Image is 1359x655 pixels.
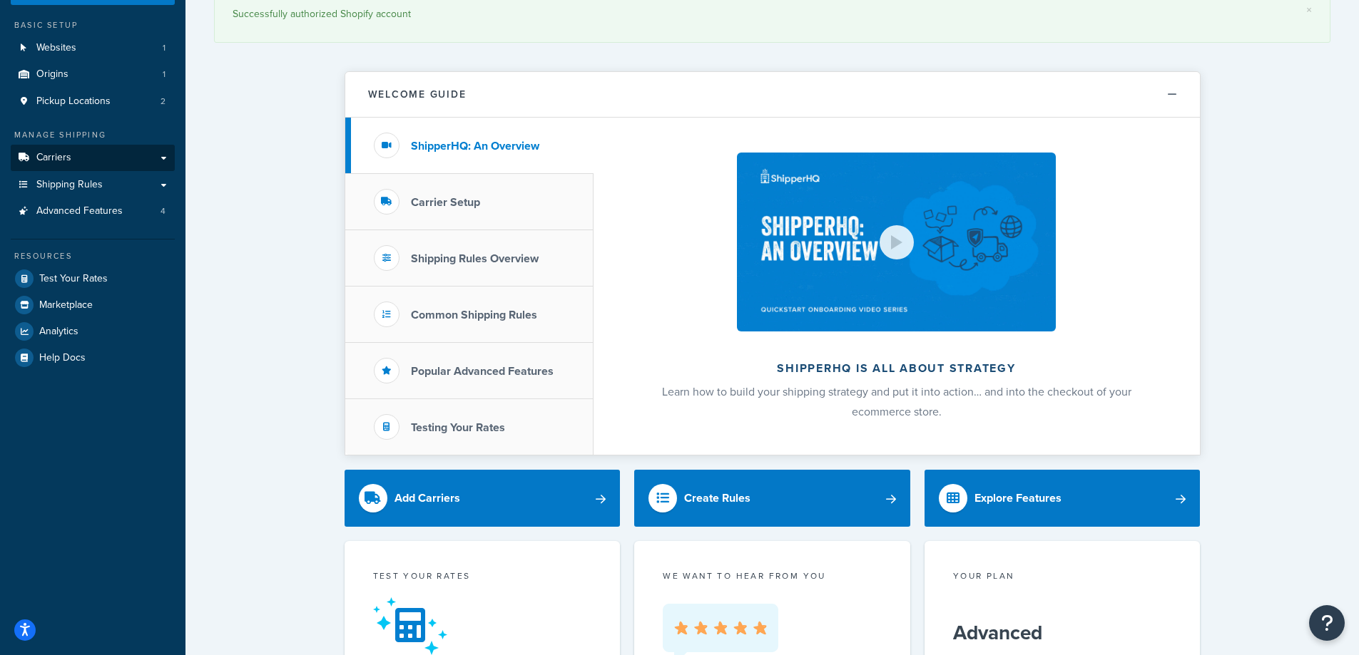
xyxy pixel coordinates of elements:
[11,145,175,171] a: Carriers
[36,152,71,164] span: Carriers
[161,205,166,217] span: 4
[11,88,175,115] a: Pickup Locations2
[11,198,175,225] a: Advanced Features4
[974,488,1062,508] div: Explore Features
[11,129,175,141] div: Manage Shipping
[11,266,175,292] a: Test Your Rates
[23,37,34,48] img: website_grey.svg
[953,569,1172,586] div: Your Plan
[662,383,1131,420] span: Learn how to build your shipping strategy and put it into action… and into the checkout of your e...
[57,84,128,93] div: Domain Overview
[11,61,175,88] a: Origins1
[1306,4,1312,16] a: ×
[411,365,554,378] h3: Popular Advanced Features
[11,250,175,262] div: Resources
[233,4,1312,24] div: Successfully authorized Shopify account
[411,421,505,434] h3: Testing Your Rates
[11,172,175,198] a: Shipping Rules
[737,153,1055,331] img: ShipperHQ is all about strategy
[11,35,175,61] li: Websites
[163,42,166,54] span: 1
[39,299,93,311] span: Marketplace
[144,83,156,94] img: tab_keywords_by_traffic_grey.svg
[23,23,34,34] img: logo_orange.svg
[634,470,910,527] a: Create Rules
[684,488,750,508] div: Create Rules
[36,42,76,54] span: Websites
[925,470,1201,527] a: Explore Features
[37,37,157,48] div: Domain: [DOMAIN_NAME]
[11,61,175,88] li: Origins
[41,83,53,94] img: tab_domain_overview_orange.svg
[631,362,1162,375] h2: ShipperHQ is all about strategy
[11,198,175,225] li: Advanced Features
[953,622,1172,644] h5: Advanced
[1309,605,1345,641] button: Open Resource Center
[11,19,175,31] div: Basic Setup
[411,140,539,153] h3: ShipperHQ: An Overview
[411,252,539,265] h3: Shipping Rules Overview
[663,569,882,582] p: we want to hear from you
[11,292,175,318] a: Marketplace
[411,196,480,209] h3: Carrier Setup
[36,179,103,191] span: Shipping Rules
[11,345,175,371] a: Help Docs
[411,309,537,321] h3: Common Shipping Rules
[11,88,175,115] li: Pickup Locations
[160,84,235,93] div: Keywords by Traffic
[373,569,592,586] div: Test your rates
[368,89,467,100] h2: Welcome Guide
[345,72,1200,118] button: Welcome Guide
[163,68,166,81] span: 1
[39,352,86,364] span: Help Docs
[39,273,108,285] span: Test Your Rates
[345,470,621,527] a: Add Carriers
[161,96,166,108] span: 2
[36,68,68,81] span: Origins
[395,488,460,508] div: Add Carriers
[39,326,78,338] span: Analytics
[11,319,175,344] a: Analytics
[40,23,70,34] div: v 4.0.25
[11,35,175,61] a: Websites1
[36,96,111,108] span: Pickup Locations
[36,205,123,217] span: Advanced Features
